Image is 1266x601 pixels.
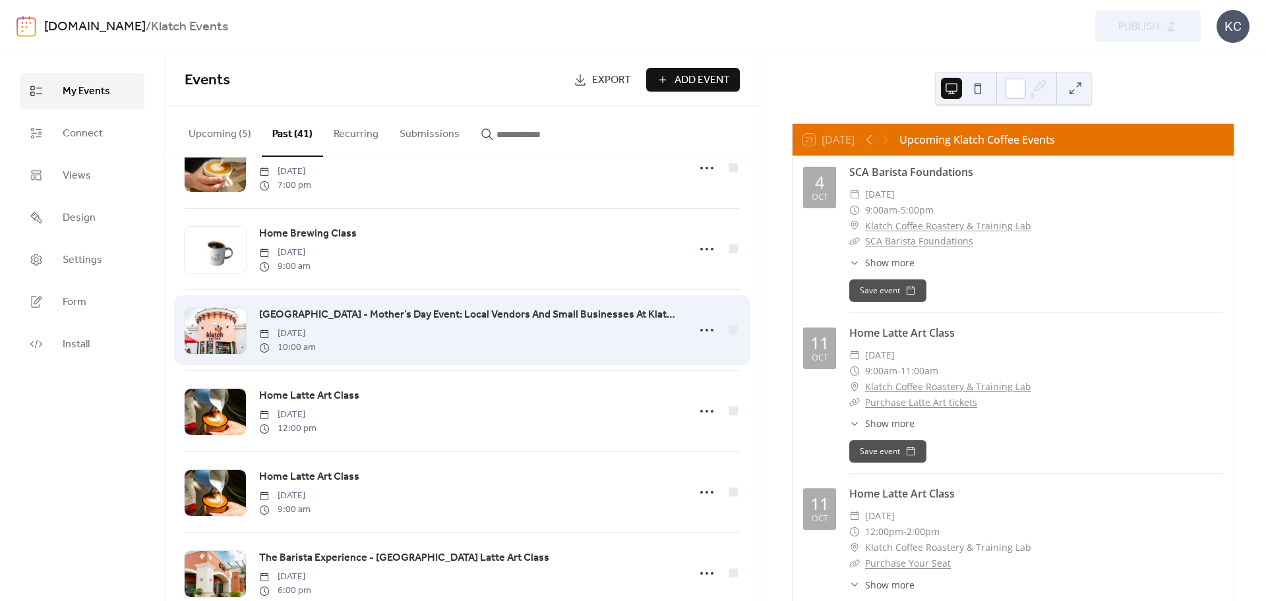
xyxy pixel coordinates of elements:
[865,379,1031,395] a: Klatch Coffee Roastery & Training Lab
[259,165,311,179] span: [DATE]
[865,235,973,247] a: SCA Barista Foundations
[262,107,323,157] button: Past (41)
[44,14,146,40] a: [DOMAIN_NAME]
[849,395,860,411] div: ​
[901,202,934,218] span: 5:00pm
[849,524,860,540] div: ​
[849,578,915,592] button: ​Show more
[259,225,357,243] a: Home Brewing Class
[259,469,359,486] a: Home Latte Art Class
[63,168,91,184] span: Views
[646,68,740,92] button: Add Event
[865,186,895,202] span: [DATE]
[815,174,824,190] div: 4
[897,363,901,379] span: -
[849,326,955,340] a: Home Latte Art Class
[564,68,641,92] a: Export
[849,416,860,430] div: ​
[849,556,860,571] div: ​
[849,256,860,270] div: ​
[592,72,631,88] span: Export
[259,246,311,260] span: [DATE]
[63,84,110,100] span: My Events
[899,132,1055,148] div: Upcoming Klatch Coffee Events
[865,218,1031,234] a: Klatch Coffee Roastery & Training Lab
[259,388,359,404] span: Home Latte Art Class
[259,469,359,485] span: Home Latte Art Class
[865,202,897,218] span: 9:00am
[259,341,316,355] span: 10:00 am
[259,260,311,273] span: 9:00 am
[865,363,897,379] span: 9:00am
[810,335,829,351] div: 11
[259,503,311,517] span: 9:00 am
[259,306,680,324] a: [GEOGRAPHIC_DATA] - Mother’s Day Event: Local Vendors And Small Businesses At Klatch Coffee
[903,524,907,540] span: -
[865,396,977,409] a: Purchase Latte Art tickets
[178,107,262,156] button: Upcoming (5)
[865,557,951,569] a: Purchase Your Seat
[146,14,151,40] b: /
[849,508,860,524] div: ​
[16,16,36,37] img: logo
[849,416,915,430] button: ​Show more
[849,440,926,463] button: Save event
[849,186,860,202] div: ​
[849,218,860,234] div: ​
[63,126,103,142] span: Connect
[907,524,940,540] span: 2:00pm
[865,508,895,524] span: [DATE]
[259,550,549,566] span: The Barista Experience - [GEOGRAPHIC_DATA] Latte Art Class
[20,115,144,151] a: Connect
[259,408,316,422] span: [DATE]
[849,363,860,379] div: ​
[901,363,938,379] span: 11:00am
[849,486,955,501] a: Home Latte Art Class
[865,347,895,363] span: [DATE]
[259,489,311,503] span: [DATE]
[63,252,102,268] span: Settings
[389,107,470,156] button: Submissions
[849,256,915,270] button: ​Show more
[849,578,860,592] div: ​
[865,540,1031,556] span: Klatch Coffee Roastery & Training Lab
[259,570,311,584] span: [DATE]
[810,496,829,512] div: 11
[259,327,316,341] span: [DATE]
[865,578,915,592] span: Show more
[20,157,144,193] a: Views
[20,326,144,362] a: Install
[259,387,359,405] a: Home Latte Art Class
[849,202,860,218] div: ​
[849,347,860,363] div: ​
[1217,10,1250,43] div: KC
[259,422,316,436] span: 12:00 pm
[675,72,730,88] span: Add Event
[259,307,680,323] span: [GEOGRAPHIC_DATA] - Mother’s Day Event: Local Vendors And Small Businesses At Klatch Coffee
[812,354,828,362] div: Oct
[185,66,230,95] span: Events
[259,179,311,192] span: 7:00 pm
[259,550,549,567] a: The Barista Experience - [GEOGRAPHIC_DATA] Latte Art Class
[865,256,915,270] span: Show more
[259,584,311,598] span: 6:00 pm
[849,165,973,179] a: SCA Barista Foundations
[897,202,901,218] span: -
[63,210,96,226] span: Design
[865,416,915,430] span: Show more
[259,226,357,242] span: Home Brewing Class
[849,379,860,395] div: ​
[849,279,926,302] button: Save event
[849,540,860,556] div: ​
[812,193,828,202] div: Oct
[865,524,903,540] span: 12:00pm
[63,337,90,353] span: Install
[63,295,86,310] span: Form
[323,107,389,156] button: Recurring
[812,515,828,523] div: Oct
[20,73,144,109] a: My Events
[20,284,144,320] a: Form
[849,233,860,249] div: ​
[20,242,144,277] a: Settings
